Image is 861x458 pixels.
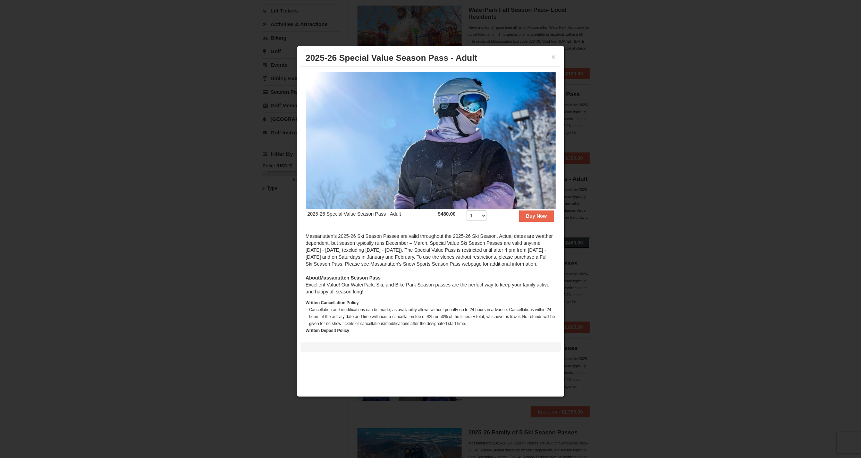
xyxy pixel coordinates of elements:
div: Excellent Value! Our WaterPark, Ski, and Bike Park Season passes are the perfect way to keep your... [306,274,556,295]
button: × [551,53,556,60]
strong: Buy Now [526,213,547,219]
button: Buy Now [519,210,554,222]
span: About [306,275,320,281]
img: 6619937-198-dda1df27.jpg [306,72,556,209]
div: Massanutten's 2025-26 Ski Season Passes are valid throughout the 2025-26 Ski Season. Actual dates... [306,233,556,274]
h3: 2025-26 Special Value Season Pass - Adult [306,53,556,63]
dd: Cancellation and modifications can be made, as availability allows,without penalty up to 24 hours... [309,306,556,327]
dt: Written Deposit Policy [306,327,556,334]
strong: Massanutten Season Pass [306,275,381,281]
dt: Written Cancellation Policy [306,299,556,306]
strong: $480.00 [438,211,456,217]
td: 2025-26 Special Value Season Pass - Adult [306,209,436,226]
dd: For all amenity purchases we require payment in full at the time of reservation. [309,334,556,341]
